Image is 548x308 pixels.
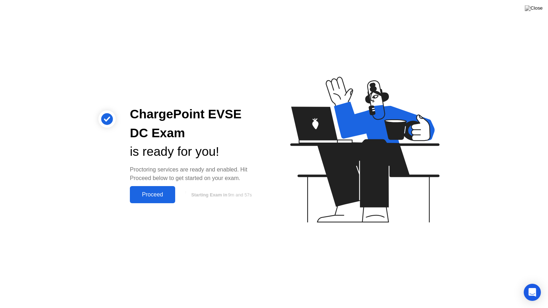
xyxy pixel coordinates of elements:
div: Proceed [132,191,173,198]
div: is ready for you! [130,142,263,161]
button: Proceed [130,186,175,203]
div: Proctoring services are ready and enabled. Hit Proceed below to get started on your exam. [130,165,263,183]
span: 9m and 57s [228,192,252,197]
div: Open Intercom Messenger [524,284,541,301]
div: ChargePoint EVSE DC Exam [130,105,263,143]
button: Starting Exam in9m and 57s [179,188,263,201]
img: Close [525,5,543,11]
